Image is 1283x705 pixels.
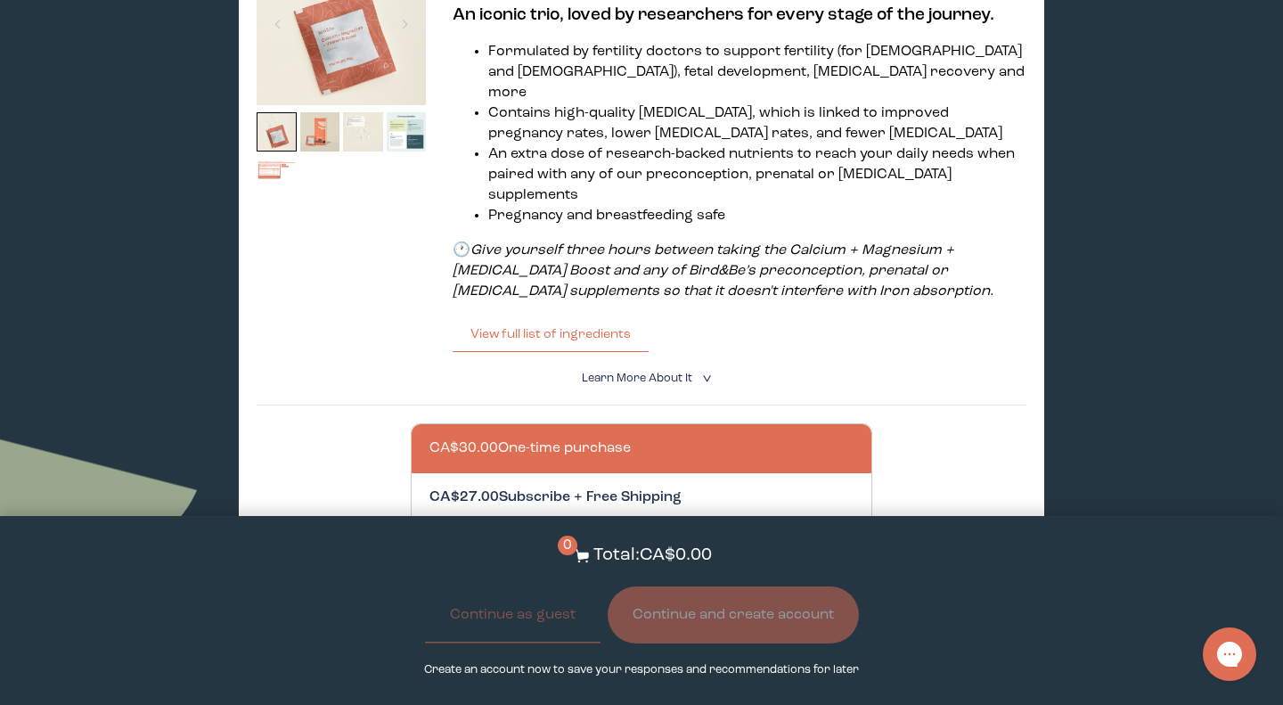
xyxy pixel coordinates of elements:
img: thumbnail image [387,112,427,152]
em: Give yourself three hours between taking the Calcium + Magnesium + [MEDICAL_DATA] Boost and any o... [453,243,993,299]
button: View full list of ingredients [453,316,649,352]
li: Contains high-quality [MEDICAL_DATA], which is linked to improved pregnancy rates, lower [MEDICAL... [488,103,1026,144]
iframe: Gorgias live chat messenger [1194,621,1265,687]
img: thumbnail image [300,112,340,152]
button: Continue and create account [608,586,859,644]
p: Create an account now to save your responses and recommendations for later [424,661,859,678]
img: thumbnail image [343,112,383,152]
b: An iconic trio, loved by researchers for every stage of the journey. [453,6,994,24]
strong: 🕐 [453,243,470,258]
button: Continue as guest [425,586,601,644]
span: 0 [558,536,577,555]
img: thumbnail image [257,112,297,152]
span: Pregnancy and breastfeeding safe [488,209,725,223]
span: Learn More About it [582,373,692,384]
li: An extra dose of research-backed nutrients to reach your daily needs when paired with any of our ... [488,144,1026,206]
summary: Learn More About it < [582,370,701,387]
img: thumbnail image [257,159,297,199]
p: Total: CA$0.00 [593,543,712,569]
li: Formulated by fertility doctors to support fertility (for [DEMOGRAPHIC_DATA] and [DEMOGRAPHIC_DAT... [488,42,1026,103]
i: < [697,373,714,383]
